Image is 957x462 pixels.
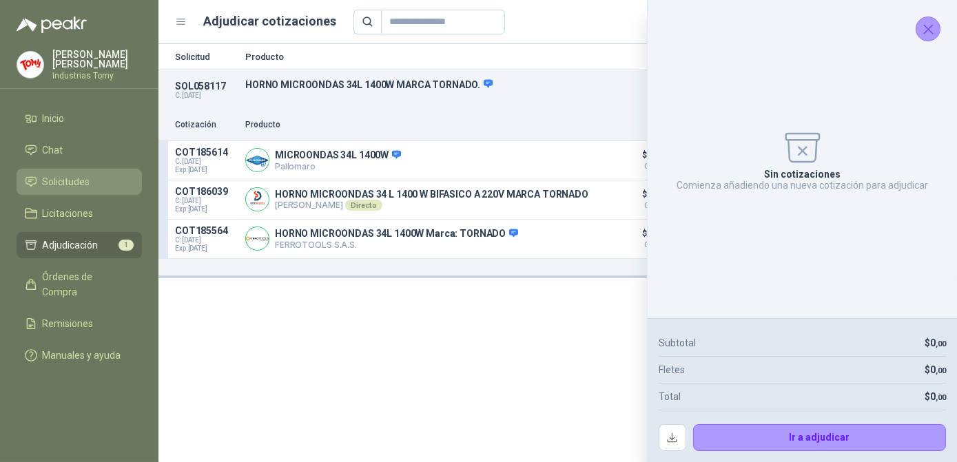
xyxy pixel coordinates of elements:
span: 0 [930,337,946,348]
p: $ 23.347.800 [624,225,692,249]
a: Remisiones [17,311,142,337]
a: Chat [17,137,142,163]
img: Company Logo [17,52,43,78]
span: Crédito 30 días [624,202,692,209]
span: Adjudicación [43,238,99,253]
span: 1 [119,240,134,251]
p: Producto [245,52,742,61]
span: Remisiones [43,316,94,331]
div: Directo [345,200,382,211]
p: HORNO MICROONDAS 34L 1400W Marca: TORNADO [275,228,518,240]
a: Licitaciones [17,200,142,227]
a: Órdenes de Compra [17,264,142,305]
span: Chat [43,143,63,158]
p: Subtotal [659,335,696,350]
p: $ [925,389,946,404]
p: COT186039 [175,186,237,197]
span: Crédito 30 días [624,242,692,249]
p: $ [925,335,946,350]
span: Exp: [DATE] [175,166,237,174]
span: Órdenes de Compra [43,269,129,300]
img: Company Logo [246,188,269,211]
span: Exp: [DATE] [175,244,237,253]
span: Manuales y ayuda [43,348,121,363]
a: Solicitudes [17,169,142,195]
p: C: [DATE] [175,92,237,100]
span: ,00 [936,393,946,402]
p: Total [659,389,681,404]
p: FERROTOOLS S.A.S. [275,240,518,250]
p: Precio [624,118,692,132]
img: Company Logo [246,149,269,171]
p: $ 14.204.111 [624,186,692,209]
p: Solicitud [175,52,237,61]
p: Cotización [175,118,237,132]
a: Adjudicación1 [17,232,142,258]
p: HORNO MICROONDAS 34L 1400W MARCA TORNADO. [245,78,742,91]
h1: Adjudicar cotizaciones [204,12,337,31]
p: [PERSON_NAME] [PERSON_NAME] [52,50,142,69]
p: Pallomaro [275,161,401,171]
span: C: [DATE] [175,236,237,244]
span: ,00 [936,366,946,375]
p: Fletes [659,362,685,377]
span: C: [DATE] [175,158,237,166]
button: Ir a adjudicar [693,424,947,452]
span: 0 [930,391,946,402]
span: Crédito 30 días [624,163,692,170]
a: Inicio [17,105,142,132]
p: COT185564 [175,225,237,236]
p: HORNO MICROONDAS 34 L 1400 W BIFASICO A 220V MARCA TORNADO [275,189,588,200]
img: Logo peakr [17,17,87,33]
span: Inicio [43,111,65,126]
a: Manuales y ayuda [17,342,142,368]
span: ,00 [936,339,946,348]
span: 0 [930,364,946,375]
p: Sin cotizaciones [764,169,841,180]
span: Exp: [DATE] [175,205,237,213]
img: Company Logo [246,227,269,250]
span: C: [DATE] [175,197,237,205]
p: Comienza añadiendo una nueva cotización para adjudicar [677,180,928,191]
span: Solicitudes [43,174,90,189]
p: Industrias Tomy [52,72,142,80]
p: Producto [245,118,615,132]
p: MICROONDAS 34L 1400W [275,149,401,162]
p: $ 10.898.496 [624,147,692,170]
span: Licitaciones [43,206,94,221]
p: [PERSON_NAME] [275,200,588,211]
p: $ [925,362,946,377]
p: COT185614 [175,147,237,158]
p: SOL058117 [175,81,237,92]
